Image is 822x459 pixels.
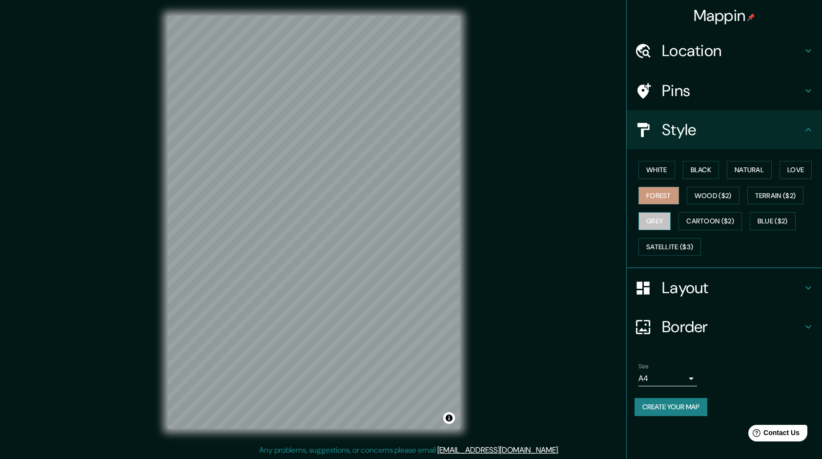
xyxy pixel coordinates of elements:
button: Forest [638,187,679,205]
canvas: Map [167,16,460,429]
div: A4 [638,371,697,386]
label: Size [638,362,649,371]
button: Love [780,161,812,179]
button: Black [683,161,719,179]
button: White [638,161,675,179]
h4: Pins [662,81,802,100]
button: Cartoon ($2) [678,212,742,230]
h4: Style [662,120,802,140]
button: Blue ($2) [750,212,796,230]
button: Grey [638,212,671,230]
button: Wood ($2) [687,187,740,205]
button: Terrain ($2) [747,187,804,205]
div: Layout [627,268,822,307]
p: Any problems, suggestions, or concerns please email . [259,444,559,456]
button: Natural [727,161,772,179]
a: [EMAIL_ADDRESS][DOMAIN_NAME] [437,445,558,455]
h4: Border [662,317,802,337]
div: Location [627,31,822,70]
button: Create your map [635,398,707,416]
h4: Layout [662,278,802,298]
h4: Location [662,41,802,60]
div: Pins [627,71,822,110]
div: Border [627,307,822,346]
img: pin-icon.png [747,13,755,21]
div: . [559,444,561,456]
div: Style [627,110,822,149]
div: . [561,444,563,456]
button: Toggle attribution [443,412,455,424]
button: Satellite ($3) [638,238,701,256]
h4: Mappin [694,6,756,25]
iframe: Help widget launcher [735,421,811,448]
